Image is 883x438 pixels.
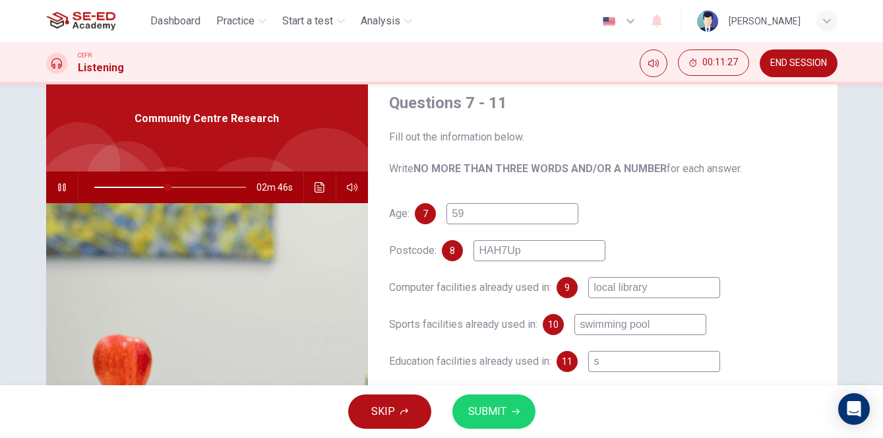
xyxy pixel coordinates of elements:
[309,172,330,203] button: Click to see the audio transcription
[389,244,437,257] span: Postcode:
[282,13,333,29] span: Start a test
[145,9,206,33] button: Dashboard
[678,49,749,77] div: Hide
[760,49,837,77] button: END SESSION
[216,13,255,29] span: Practice
[468,402,506,421] span: SUBMIT
[46,8,115,34] img: SE-ED Academy logo
[46,8,146,34] a: SE-ED Academy logo
[423,209,428,218] span: 7
[78,51,92,60] span: CEFR
[389,281,551,294] span: Computer facilities already used in:
[564,283,570,292] span: 9
[361,13,400,29] span: Analysis
[640,49,667,77] div: Mute
[601,16,617,26] img: en
[452,394,535,429] button: SUBMIT
[150,13,200,29] span: Dashboard
[413,162,667,175] b: NO MORE THAN THREE WORDS AND/OR A NUMBER
[389,129,816,177] span: Fill out the information below. Write for each answer.
[389,355,551,367] span: Education facilities already used in:
[78,60,124,76] h1: Listening
[355,9,417,33] button: Analysis
[371,402,395,421] span: SKIP
[348,394,431,429] button: SKIP
[702,57,738,68] span: 00:11:27
[697,11,718,32] img: Profile picture
[135,111,279,127] span: Community Centre Research
[257,172,303,203] span: 02m 46s
[389,318,537,330] span: Sports facilities already used in:
[211,9,272,33] button: Practice
[562,357,572,366] span: 11
[729,13,801,29] div: [PERSON_NAME]
[678,49,749,76] button: 00:11:27
[838,393,870,425] div: Open Intercom Messenger
[389,207,410,220] span: Age:
[548,320,559,329] span: 10
[770,58,827,69] span: END SESSION
[389,92,816,113] h4: Questions 7 - 11
[277,9,350,33] button: Start a test
[450,246,455,255] span: 8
